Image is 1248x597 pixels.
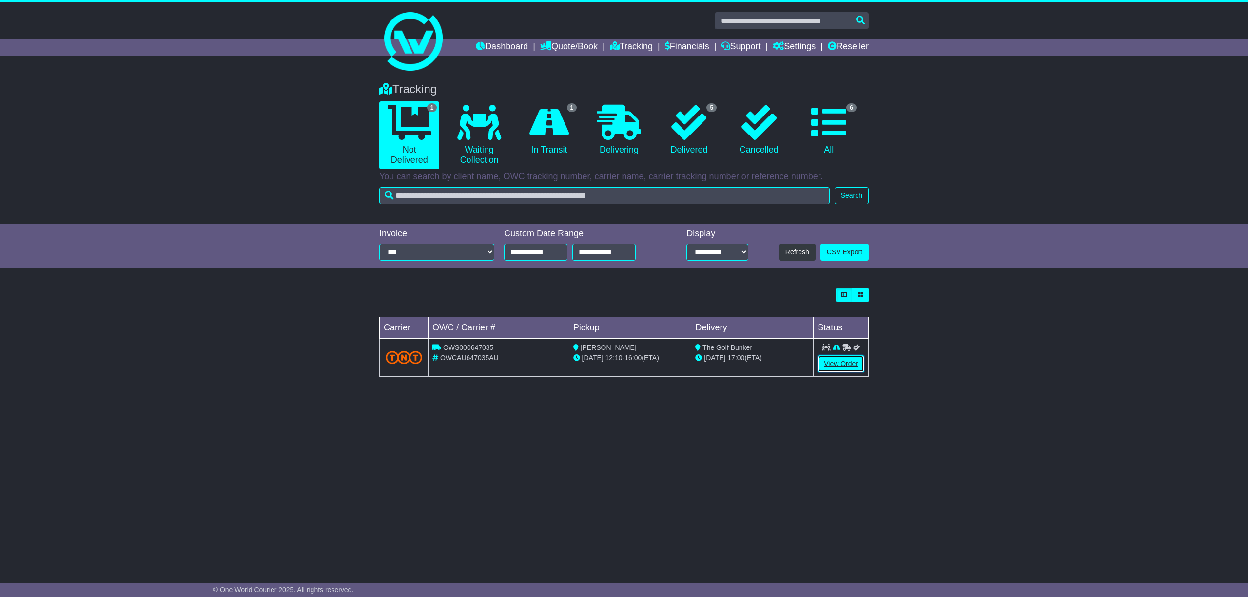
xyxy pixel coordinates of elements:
a: Delivering [589,101,649,159]
a: 6 All [799,101,859,159]
span: 6 [846,103,857,112]
a: Support [721,39,760,56]
button: Search [835,187,869,204]
div: Display [686,229,748,239]
span: 1 [427,103,437,112]
a: Financials [665,39,709,56]
span: [DATE] [704,354,725,362]
a: 1 In Transit [519,101,579,159]
div: - (ETA) [573,353,687,363]
span: The Golf Bunker [702,344,752,351]
a: Tracking [610,39,653,56]
span: 5 [706,103,717,112]
span: 16:00 [624,354,642,362]
div: Invoice [379,229,494,239]
a: Cancelled [729,101,789,159]
span: OWS000647035 [443,344,494,351]
a: 1 Not Delivered [379,101,439,169]
span: 1 [567,103,577,112]
button: Refresh [779,244,816,261]
div: Custom Date Range [504,229,661,239]
a: Settings [773,39,816,56]
span: [DATE] [582,354,604,362]
td: Delivery [691,317,814,339]
span: 12:10 [605,354,623,362]
td: Carrier [380,317,429,339]
div: (ETA) [695,353,809,363]
span: 17:00 [727,354,744,362]
td: Pickup [569,317,691,339]
span: © One World Courier 2025. All rights reserved. [213,586,354,594]
div: Tracking [374,82,874,96]
span: [PERSON_NAME] [581,344,637,351]
a: Dashboard [476,39,528,56]
a: Waiting Collection [449,101,509,169]
a: 5 Delivered [659,101,719,159]
a: View Order [818,355,864,372]
p: You can search by client name, OWC tracking number, carrier name, carrier tracking number or refe... [379,172,869,182]
a: CSV Export [820,244,869,261]
img: TNT_Domestic.png [386,351,422,364]
td: OWC / Carrier # [429,317,569,339]
a: Quote/Book [540,39,598,56]
span: OWCAU647035AU [440,354,499,362]
td: Status [814,317,869,339]
a: Reseller [828,39,869,56]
